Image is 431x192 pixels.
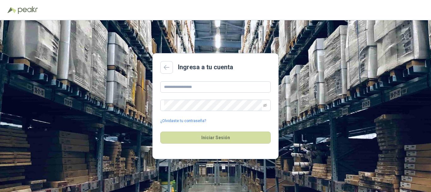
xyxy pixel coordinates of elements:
img: Logo [8,7,16,13]
img: Peakr [18,6,38,14]
a: ¿Olvidaste tu contraseña? [160,118,206,124]
button: Iniciar Sesión [160,132,271,144]
span: eye-invisible [263,103,267,107]
h2: Ingresa a tu cuenta [178,62,233,72]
